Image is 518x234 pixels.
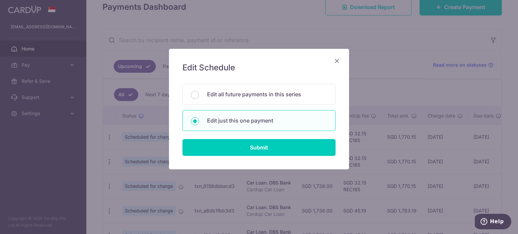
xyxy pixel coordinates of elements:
button: Close [333,57,341,65]
iframe: Opens a widget where you can find more information [475,214,511,231]
p: Edit all future payments in this series [207,90,327,98]
input: Submit [182,139,336,156]
h5: Edit Schedule [182,62,336,73]
p: Edit just this one payment [207,116,327,125]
